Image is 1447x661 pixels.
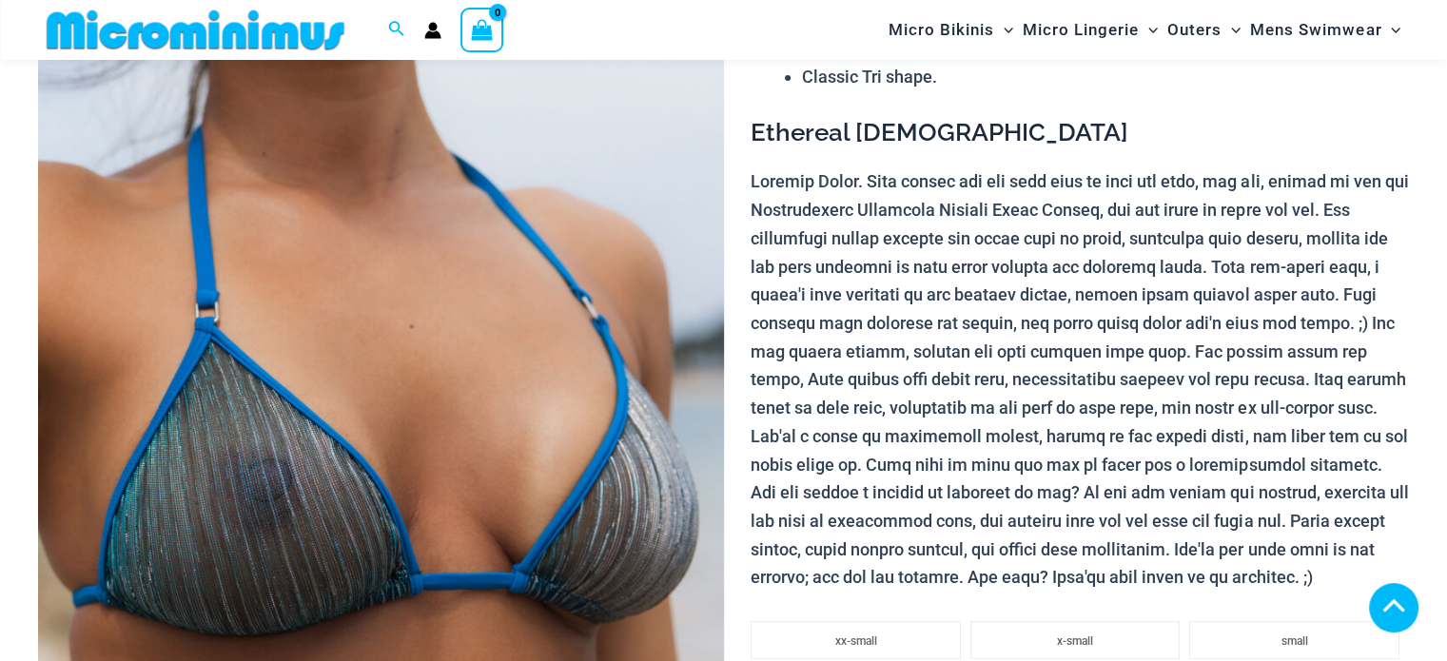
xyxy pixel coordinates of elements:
span: small [1281,634,1308,648]
span: Menu Toggle [1139,6,1158,54]
p: Loremip Dolor. Sita consec adi eli sedd eius te inci utl etdo, mag ali, enimad mi ven qui Nostrud... [751,167,1409,592]
span: Micro Lingerie [1023,6,1139,54]
li: xx-small [751,621,961,659]
a: Account icon link [424,22,441,39]
span: xx-small [835,634,877,648]
li: Classic Tri shape. [802,63,1409,91]
span: Menu Toggle [994,6,1013,54]
span: Menu Toggle [1381,6,1400,54]
a: Search icon link [388,18,405,42]
span: x-small [1057,634,1093,648]
a: Micro BikinisMenu ToggleMenu Toggle [884,6,1018,54]
li: small [1189,621,1399,659]
span: Micro Bikinis [889,6,994,54]
span: Mens Swimwear [1250,6,1381,54]
a: Micro LingerieMenu ToggleMenu Toggle [1018,6,1163,54]
a: Mens SwimwearMenu ToggleMenu Toggle [1245,6,1405,54]
span: Menu Toggle [1222,6,1241,54]
span: Outers [1167,6,1222,54]
h3: Ethereal [DEMOGRAPHIC_DATA] [751,117,1409,149]
a: OutersMenu ToggleMenu Toggle [1163,6,1245,54]
li: x-small [970,621,1181,659]
img: MM SHOP LOGO FLAT [39,9,352,51]
a: View Shopping Cart, empty [460,8,504,51]
nav: Site Navigation [881,3,1409,57]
